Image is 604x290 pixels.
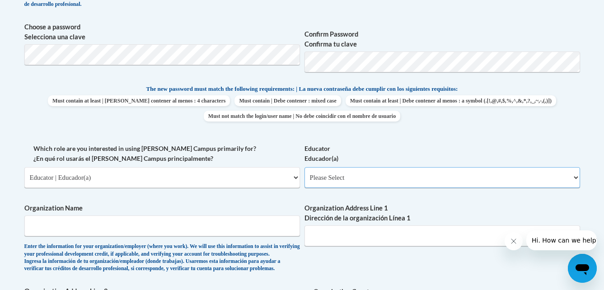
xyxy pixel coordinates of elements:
[526,230,597,250] iframe: Message from company
[48,95,230,106] span: Must contain at least | [PERSON_NAME] contener al menos : 4 characters
[24,22,300,42] label: Choose a password Selecciona una clave
[346,95,556,106] span: Must contain at least | Debe contener al menos : a symbol (.[!,@,#,$,%,^,&,*,?,_,~,-,(,)])
[24,203,300,213] label: Organization Name
[568,254,597,283] iframe: Button to launch messaging window
[304,203,580,223] label: Organization Address Line 1 Dirección de la organización Línea 1
[24,243,300,273] div: Enter the information for your organization/employer (where you work). We will use this informati...
[304,29,580,49] label: Confirm Password Confirma tu clave
[146,85,458,93] span: The new password must match the following requirements: | La nueva contraseña debe cumplir con lo...
[304,144,580,164] label: Educator Educador(a)
[24,144,300,164] label: Which role are you interested in using [PERSON_NAME] Campus primarily for? ¿En qué rol usarás el ...
[24,215,300,236] input: Metadata input
[204,111,400,122] span: Must not match the login/user name | No debe coincidir con el nombre de usuario
[5,6,73,14] span: Hi. How can we help?
[304,225,580,246] input: Metadata input
[505,232,523,250] iframe: Close message
[234,95,341,106] span: Must contain | Debe contener : mixed case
